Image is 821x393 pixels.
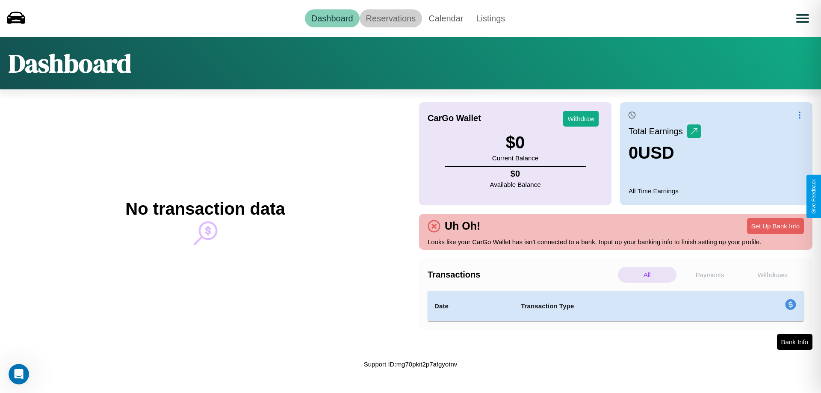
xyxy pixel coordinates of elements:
p: Total Earnings [629,124,687,139]
a: Calendar [422,9,470,27]
p: All Time Earnings [629,185,804,197]
p: Payments [681,267,739,283]
p: Support ID: mg70pkit2p7afgyotnv [364,358,457,370]
a: Reservations [360,9,422,27]
button: Withdraw [563,111,599,127]
h4: Uh Oh! [440,220,484,232]
p: Withdraws [743,267,802,283]
iframe: Intercom live chat [9,364,29,384]
p: Looks like your CarGo Wallet has isn't connected to a bank. Input up your banking info to finish ... [428,236,804,248]
h2: No transaction data [125,199,285,219]
h4: Date [434,301,507,311]
h4: CarGo Wallet [428,113,481,123]
h4: $ 0 [490,169,541,179]
h4: Transaction Type [521,301,715,311]
p: Available Balance [490,179,541,190]
h4: Transactions [428,270,616,280]
button: Bank Info [777,334,812,350]
table: simple table [428,291,804,321]
h3: $ 0 [492,133,538,152]
button: Set Up Bank Info [747,218,804,234]
h3: 0 USD [629,143,701,163]
a: Dashboard [305,9,360,27]
button: Open menu [791,6,815,30]
p: All [618,267,676,283]
a: Listings [470,9,511,27]
div: Give Feedback [811,179,817,214]
h1: Dashboard [9,46,131,81]
p: Current Balance [492,152,538,164]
